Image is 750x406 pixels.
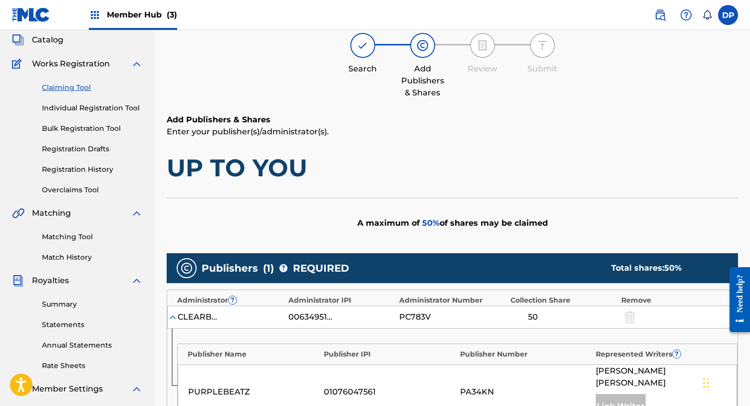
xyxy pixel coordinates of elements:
a: Registration History [42,164,143,175]
a: Rate Sheets [42,361,143,371]
img: search [654,9,666,21]
div: Administrator [177,295,283,306]
span: Catalog [32,34,63,46]
div: Remove [621,295,728,306]
div: Search [338,63,388,75]
div: PURPLEBEATZ [188,386,319,398]
iframe: Chat Widget [700,358,750,406]
img: publishers [181,262,193,274]
img: step indicator icon for Review [477,39,489,51]
img: step indicator icon for Submit [536,39,548,51]
div: Review [458,63,507,75]
a: Registration Drafts [42,144,143,154]
div: Drag [703,368,709,398]
div: Administrator Number [399,295,505,306]
img: MLC Logo [12,7,50,22]
div: Represented Writers [596,349,727,360]
img: expand [131,207,143,219]
img: Matching [12,207,24,219]
a: Annual Statements [42,340,143,351]
h1: UP TO YOU [167,153,738,183]
span: Matching [32,207,71,219]
span: Member Hub [107,9,177,20]
a: Match History [42,252,143,263]
a: Overclaims Tool [42,185,143,195]
a: Statements [42,320,143,330]
a: Matching Tool [42,232,143,242]
img: expand [131,383,143,395]
img: step indicator icon for Search [357,39,369,51]
div: Add Publishers & Shares [398,63,448,99]
span: Member Settings [32,383,103,395]
span: (3) [167,10,177,19]
img: expand [131,275,143,287]
a: Individual Registration Tool [42,103,143,113]
img: Works Registration [12,58,25,70]
img: expand [131,58,143,70]
img: Top Rightsholders [89,9,101,21]
div: Collection Share [510,295,617,306]
div: Publisher Name [188,349,319,360]
a: Summary [42,299,143,310]
img: help [680,9,692,21]
div: A maximum of of shares may be claimed [167,198,738,248]
div: Submit [517,63,567,75]
img: step indicator icon for Add Publishers & Shares [417,39,429,51]
div: Notifications [702,10,712,20]
span: ( 1 ) [263,261,274,276]
img: Royalties [12,275,24,287]
h6: Add Publishers & Shares [167,114,738,126]
span: [PERSON_NAME] [PERSON_NAME] [596,365,727,389]
div: Publisher IPI [324,349,455,360]
a: Public Search [650,5,670,25]
span: 50 % [422,218,440,228]
iframe: Resource Center [722,259,750,341]
span: Royalties [32,275,69,287]
span: REQUIRED [293,261,349,276]
span: ? [229,296,237,304]
span: ? [673,350,681,358]
div: PA34KN [460,386,591,398]
span: Works Registration [32,58,110,70]
a: Claiming Tool [42,82,143,93]
div: Publisher Number [460,349,591,360]
div: Administrator IPI [288,295,395,306]
p: Enter your publisher(s)/administrator(s). [167,126,738,138]
div: 01076047561 [324,386,455,398]
div: User Menu [718,5,738,25]
div: Help [676,5,696,25]
a: Bulk Registration Tool [42,123,143,134]
span: ? [279,264,287,272]
div: Total shares: [611,262,718,274]
span: Publishers [202,261,258,276]
img: Catalog [12,34,24,46]
img: expand-cell-toggle [168,312,178,322]
span: 50 % [664,263,682,273]
a: CatalogCatalog [12,34,63,46]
